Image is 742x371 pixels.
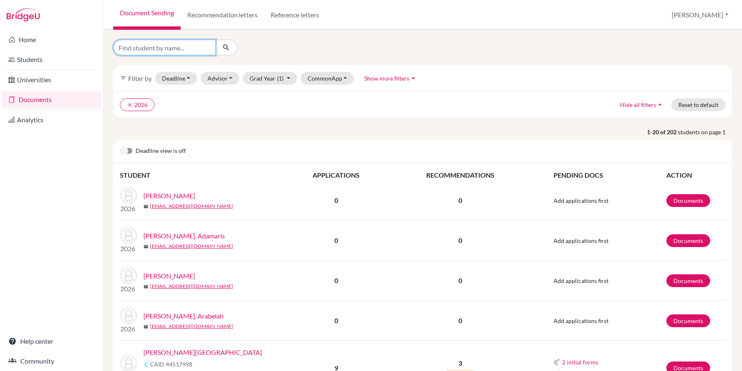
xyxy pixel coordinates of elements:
[666,234,710,247] a: Documents
[150,202,233,210] a: [EMAIL_ADDRESS][DOMAIN_NAME]
[409,74,418,82] i: arrow_drop_up
[120,204,137,214] p: 2026
[647,128,678,136] strong: 1-20 of 202
[277,75,284,82] span: (1)
[620,101,656,108] span: Hide all filters
[334,196,338,204] b: 0
[334,236,338,244] b: 0
[666,170,725,181] th: ACTION
[150,360,192,369] span: CAID 44517998
[2,51,101,68] a: Students
[334,276,338,284] b: 0
[127,102,133,108] i: clear
[334,316,338,324] b: 0
[120,170,285,181] th: STUDENT
[143,324,148,329] span: mail
[387,235,533,245] p: 0
[613,98,671,111] button: Hide all filtersarrow_drop_up
[2,91,101,108] a: Documents
[243,72,297,85] button: Grad Year(1)
[554,277,608,284] span: Add applications first
[2,71,101,88] a: Universities
[666,314,710,327] a: Documents
[120,187,137,204] img: Adams, Sarah
[143,191,195,201] a: [PERSON_NAME]
[143,284,148,289] span: mail
[143,231,225,241] a: [PERSON_NAME], Adamaris
[554,197,608,204] span: Add applications first
[426,171,494,179] span: RECOMMENDATIONS
[200,72,240,85] button: Advisor
[387,316,533,326] p: 0
[143,361,150,367] img: Common App logo
[120,324,137,334] p: 2026
[554,171,603,179] span: PENDING DOCS
[120,227,137,244] img: Aguilar Mondaca, Adamaris
[120,75,126,81] i: filter_list
[313,171,360,179] span: APPLICATIONS
[120,244,137,254] p: 2026
[150,283,233,290] a: [EMAIL_ADDRESS][DOMAIN_NAME]
[387,358,533,368] p: 3
[155,72,197,85] button: Deadline
[671,98,725,111] button: Reset to default
[120,284,137,294] p: 2026
[143,244,148,249] span: mail
[554,317,608,324] span: Add applications first
[666,274,710,287] a: Documents
[554,359,560,366] img: Common App logo
[143,204,148,209] span: mail
[2,31,101,48] a: Home
[554,237,608,244] span: Add applications first
[120,267,137,284] img: Alvarez, Daileen
[128,74,152,82] span: Filter by
[143,271,195,281] a: [PERSON_NAME]
[143,311,224,321] a: [PERSON_NAME], Arabelah
[668,7,732,23] button: [PERSON_NAME]
[364,75,409,82] span: Show more filters
[562,357,599,367] button: 2 initial forms
[2,112,101,128] a: Analytics
[136,146,186,156] span: Deadline view is off
[301,72,354,85] button: CommonApp
[2,333,101,350] a: Help center
[666,194,710,207] a: Documents
[2,353,101,369] a: Community
[656,100,664,109] i: arrow_drop_up
[143,347,262,357] a: [PERSON_NAME][GEOGRAPHIC_DATA]
[120,98,155,111] button: clear2026
[387,195,533,205] p: 0
[113,40,216,55] input: Find student by name...
[387,276,533,285] p: 0
[678,128,732,136] span: students on page 1
[357,72,425,85] button: Show more filtersarrow_drop_up
[150,323,233,330] a: [EMAIL_ADDRESS][DOMAIN_NAME]
[150,243,233,250] a: [EMAIL_ADDRESS][DOMAIN_NAME]
[120,307,137,324] img: Anderson, Arabelah
[7,8,40,21] img: Bridge-U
